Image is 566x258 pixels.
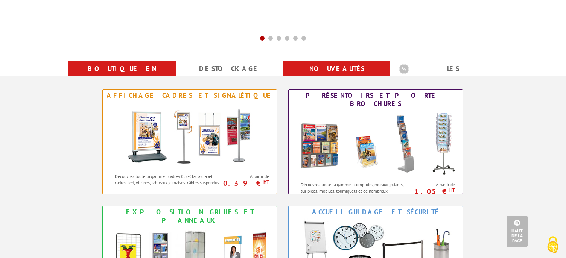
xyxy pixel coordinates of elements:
div: Exposition Grilles et Panneaux [105,208,275,225]
span: A partir de [224,173,269,179]
a: Boutique en ligne [78,62,167,89]
b: Les promotions [399,62,493,77]
button: Cookies (fenêtre modale) [540,232,566,258]
a: Présentoirs et Porte-brochures Présentoirs et Porte-brochures Découvrez toute la gamme : comptoir... [288,89,463,194]
img: Affichage Cadres et Signalétique [120,102,259,169]
img: Présentoirs et Porte-brochures [293,110,458,178]
p: 1.05 € [406,189,455,194]
div: Présentoirs et Porte-brochures [291,91,461,108]
div: Affichage Cadres et Signalétique [105,91,275,100]
p: Découvrez toute la gamme : cadres Clic-Clac à clapet, cadres Led, vitrines, tableaux, cimaises, c... [115,173,222,186]
a: Les promotions [399,62,488,89]
span: A partir de [410,182,455,188]
p: Découvrez toute la gamme : comptoirs, muraux, pliants, sur pieds, mobiles, tourniquets et de nomb... [301,181,408,200]
a: Affichage Cadres et Signalétique Affichage Cadres et Signalétique Découvrez toute la gamme : cadr... [102,89,277,194]
img: Cookies (fenêtre modale) [543,235,562,254]
sup: HT [449,187,455,193]
sup: HT [263,179,269,185]
p: 0.39 € [221,181,269,185]
a: Destockage [185,62,274,76]
a: Haut de la page [507,216,528,247]
a: nouveautés [292,62,381,76]
div: Accueil Guidage et Sécurité [291,208,461,216]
